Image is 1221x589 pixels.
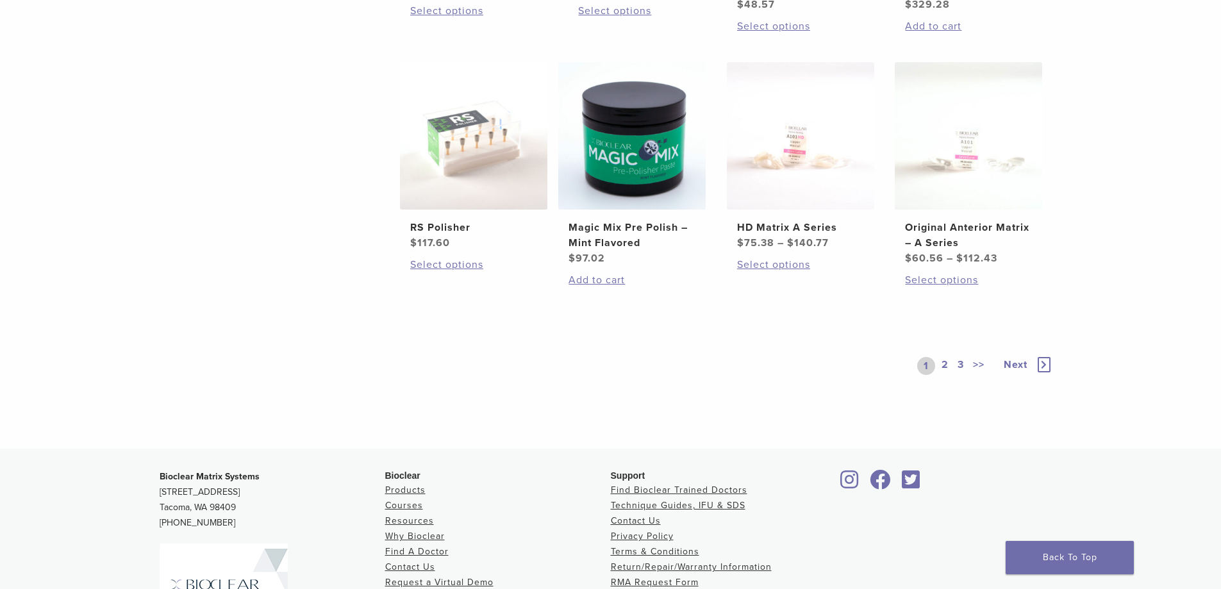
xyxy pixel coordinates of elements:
[895,62,1042,210] img: Original Anterior Matrix - A Series
[569,272,695,288] a: Add to cart: “Magic Mix Pre Polish - Mint Flavored”
[385,485,426,495] a: Products
[866,477,895,490] a: Bioclear
[955,357,967,375] a: 3
[787,236,794,249] span: $
[410,236,450,249] bdi: 117.60
[905,19,1032,34] a: Add to cart: “Complete HD Anterior Kit”
[970,357,987,375] a: >>
[385,500,423,511] a: Courses
[410,3,537,19] a: Select options for “BT Matrix Series”
[894,62,1043,266] a: Original Anterior Matrix - A SeriesOriginal Anterior Matrix – A Series
[939,357,951,375] a: 2
[611,515,661,526] a: Contact Us
[1004,358,1027,371] span: Next
[385,531,445,542] a: Why Bioclear
[777,236,784,249] span: –
[611,531,674,542] a: Privacy Policy
[558,62,707,266] a: Magic Mix Pre Polish - Mint FlavoredMagic Mix Pre Polish – Mint Flavored $97.02
[737,236,744,249] span: $
[569,252,605,265] bdi: 97.02
[737,19,864,34] a: Select options for “Diamond Wedge and Long Diamond Wedge”
[905,252,912,265] span: $
[956,252,963,265] span: $
[578,3,705,19] a: Select options for “Diamond Wedge Kits”
[611,561,772,572] a: Return/Repair/Warranty Information
[611,500,745,511] a: Technique Guides, IFU & SDS
[611,577,699,588] a: RMA Request Form
[787,236,829,249] bdi: 140.77
[160,469,385,531] p: [STREET_ADDRESS] Tacoma, WA 98409 [PHONE_NUMBER]
[905,272,1032,288] a: Select options for “Original Anterior Matrix - A Series”
[385,515,434,526] a: Resources
[569,252,576,265] span: $
[160,471,260,482] strong: Bioclear Matrix Systems
[947,252,953,265] span: –
[569,220,695,251] h2: Magic Mix Pre Polish – Mint Flavored
[905,220,1032,251] h2: Original Anterior Matrix – A Series
[410,236,417,249] span: $
[385,561,435,572] a: Contact Us
[385,577,494,588] a: Request a Virtual Demo
[737,220,864,235] h2: HD Matrix A Series
[1006,541,1134,574] a: Back To Top
[898,477,925,490] a: Bioclear
[400,62,547,210] img: RS Polisher
[727,62,874,210] img: HD Matrix A Series
[737,257,864,272] a: Select options for “HD Matrix A Series”
[726,62,876,251] a: HD Matrix A SeriesHD Matrix A Series
[399,62,549,251] a: RS PolisherRS Polisher $117.60
[611,485,747,495] a: Find Bioclear Trained Doctors
[410,220,537,235] h2: RS Polisher
[917,357,935,375] a: 1
[385,470,420,481] span: Bioclear
[385,546,449,557] a: Find A Doctor
[905,252,943,265] bdi: 60.56
[737,236,774,249] bdi: 75.38
[956,252,997,265] bdi: 112.43
[611,470,645,481] span: Support
[410,257,537,272] a: Select options for “RS Polisher”
[558,62,706,210] img: Magic Mix Pre Polish - Mint Flavored
[611,546,699,557] a: Terms & Conditions
[836,477,863,490] a: Bioclear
